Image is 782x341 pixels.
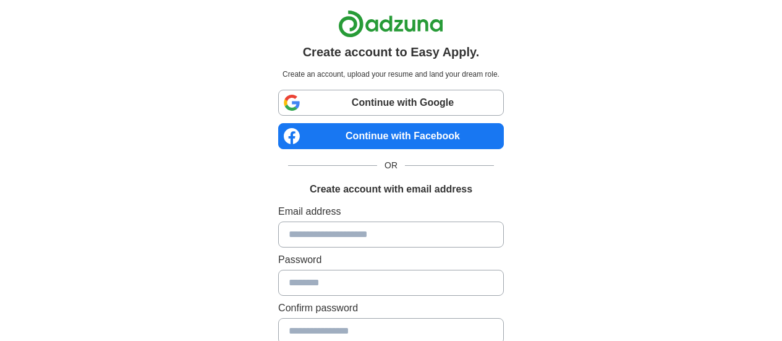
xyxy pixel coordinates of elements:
a: Continue with Facebook [278,123,504,149]
h1: Create account with email address [310,182,472,197]
span: OR [377,159,405,172]
p: Create an account, upload your resume and land your dream role. [281,69,501,80]
h1: Create account to Easy Apply. [303,43,480,61]
label: Email address [278,204,504,219]
label: Confirm password [278,301,504,316]
img: Adzuna logo [338,10,443,38]
label: Password [278,253,504,267]
a: Continue with Google [278,90,504,116]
